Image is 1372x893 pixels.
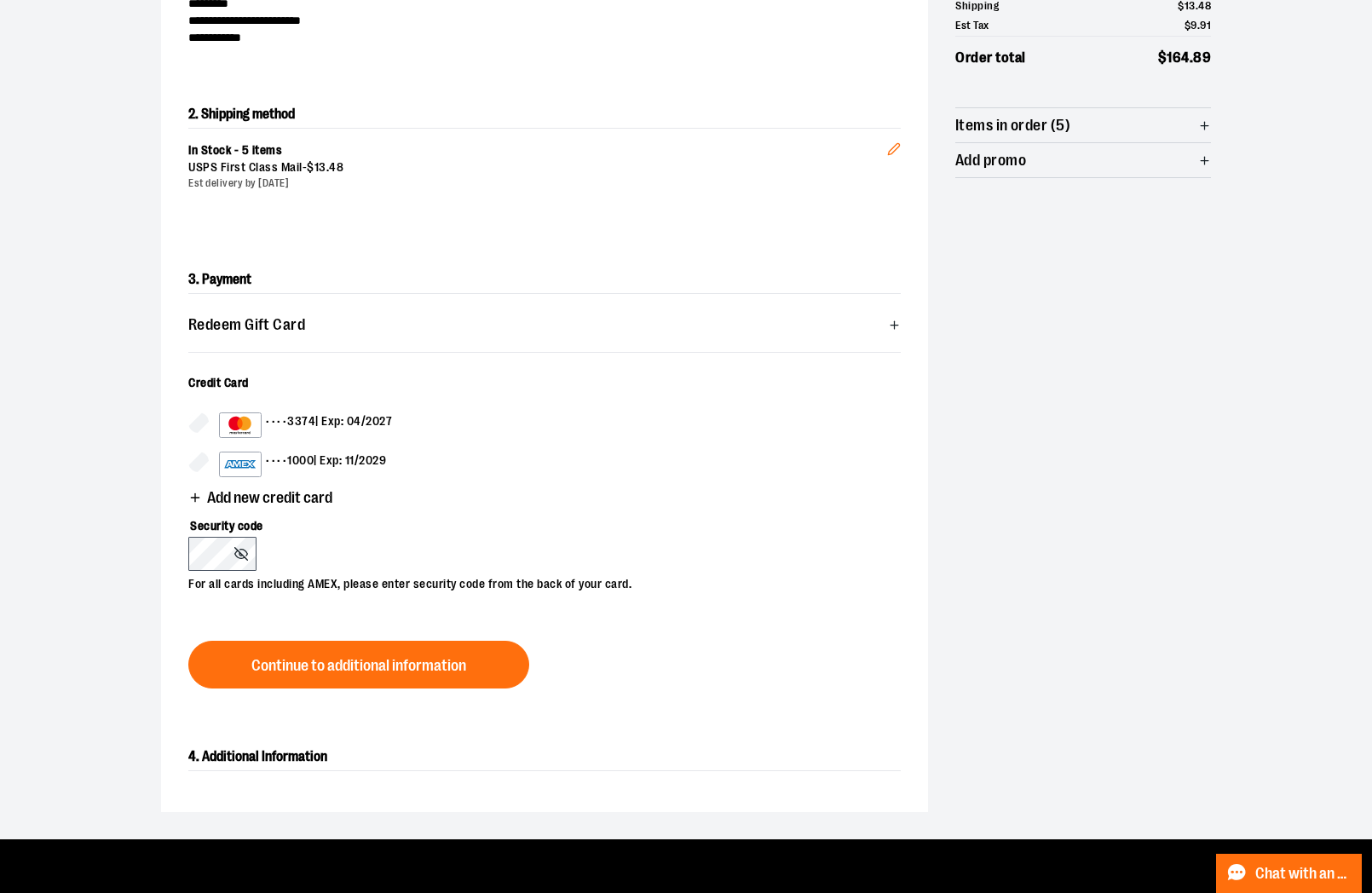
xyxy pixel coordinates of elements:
span: Items in order (5) [955,118,1070,134]
button: Edit [873,115,914,175]
span: 89 [1193,49,1211,66]
div: •••• 1000 | Exp: 11/2029 [219,452,386,477]
img: MasterCard example showing the 16-digit card number on the front of the card [223,415,257,435]
input: American Express card example showing the 15-digit card numberAmerican Express card example showi... [188,452,209,472]
span: 9 [1190,19,1197,32]
span: Order total [955,47,1026,69]
span: Chat with an Expert [1255,866,1352,882]
h2: 4. Additional Information [188,743,901,771]
span: $ [307,160,314,174]
span: Add promo [955,153,1026,169]
button: Continue to additional information [188,641,529,688]
input: MasterCard example showing the 16-digit card number on the front of the cardMasterCard example sh... [188,412,209,433]
button: Redeem Gift Card [188,308,901,342]
span: 48 [329,160,343,174]
span: . [326,160,330,174]
span: $ [1185,19,1191,32]
h2: 2. Shipping method [188,101,901,128]
span: $ [1158,49,1167,66]
span: 13 [314,160,326,174]
span: . [1190,49,1194,66]
button: Add promo [955,143,1211,177]
div: USPS First Class Mail - [188,159,887,176]
span: Add new credit card [207,490,332,506]
div: In Stock - 5 items [188,142,887,159]
button: Items in order (5) [955,108,1211,142]
div: Est delivery by [DATE] [188,176,887,191]
span: Continue to additional information [251,658,466,674]
span: Redeem Gift Card [188,317,305,333]
label: Security code [188,508,884,537]
span: . [1197,19,1201,32]
button: Chat with an Expert [1216,854,1363,893]
h2: 3. Payment [188,266,901,294]
span: 91 [1200,19,1211,32]
div: •••• 3374 | Exp: 04/2027 [219,412,392,438]
img: American Express card example showing the 15-digit card number [223,454,257,475]
span: 164 [1167,49,1190,66]
span: Credit Card [188,376,249,389]
button: Add new credit card [188,490,332,510]
p: For all cards including AMEX, please enter security code from the back of your card. [188,571,884,593]
span: Est Tax [955,17,989,34]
